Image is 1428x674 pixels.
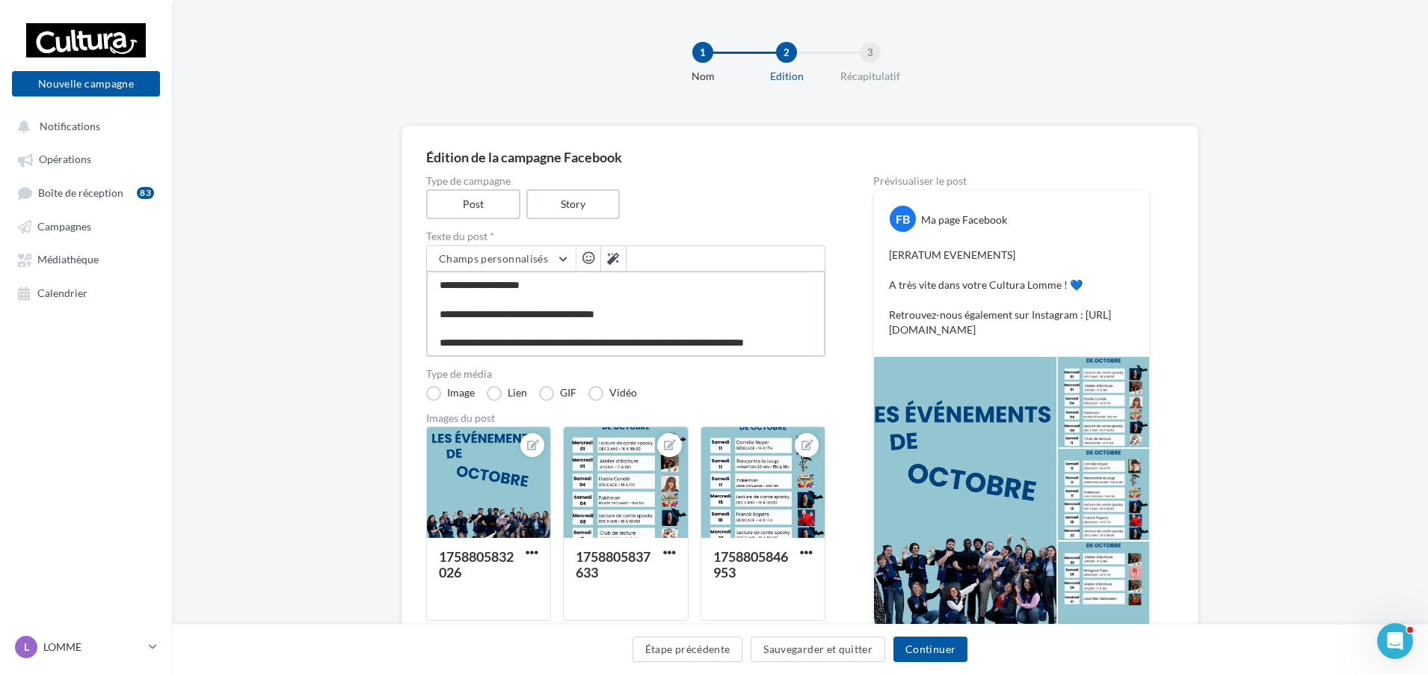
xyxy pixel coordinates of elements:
[739,69,834,84] div: Edition
[426,189,520,219] label: Post
[873,176,1150,186] div: Prévisualiser le post
[426,369,825,379] label: Type de média
[137,187,154,199] div: 83
[890,206,916,232] div: FB
[9,179,163,206] a: Boîte de réception83
[426,231,825,242] label: Texte du post *
[9,145,163,172] a: Opérations
[1377,623,1413,659] iframe: Intercom live chat
[9,245,163,272] a: Médiathèque
[439,252,548,265] span: Champs personnalisés
[426,386,475,401] label: Image
[439,548,514,580] div: 1758805832026
[37,220,91,233] span: Campagnes
[576,548,650,580] div: 1758805837633
[9,279,163,306] a: Calendrier
[487,386,527,401] label: Lien
[751,637,885,662] button: Sauvegarder et quitter
[776,42,797,63] div: 2
[893,637,967,662] button: Continuer
[588,386,637,401] label: Vidéo
[713,548,788,580] div: 1758805846953
[40,120,100,132] span: Notifications
[860,42,881,63] div: 3
[37,287,87,299] span: Calendrier
[9,112,157,139] button: Notifications
[426,176,825,186] label: Type de campagne
[921,212,1007,227] div: Ma page Facebook
[38,186,123,199] span: Boîte de réception
[43,640,143,655] p: LOMME
[692,42,713,63] div: 1
[633,637,743,662] button: Étape précédente
[12,71,160,96] button: Nouvelle campagne
[526,189,621,219] label: Story
[39,153,91,166] span: Opérations
[539,386,576,401] label: GIF
[24,640,29,655] span: L
[12,633,160,661] a: L LOMME
[889,248,1134,337] p: [ERRATUM EVENEMENTS] A très vite dans votre Cultura Lomme ! 💙 Retrouvez-nous également sur Instag...
[427,246,576,272] button: Champs personnalisés
[426,413,825,423] div: Images du post
[655,69,751,84] div: Nom
[822,69,918,84] div: Récapitulatif
[426,150,1174,164] div: Édition de la campagne Facebook
[9,212,163,239] a: Campagnes
[37,254,99,266] span: Médiathèque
